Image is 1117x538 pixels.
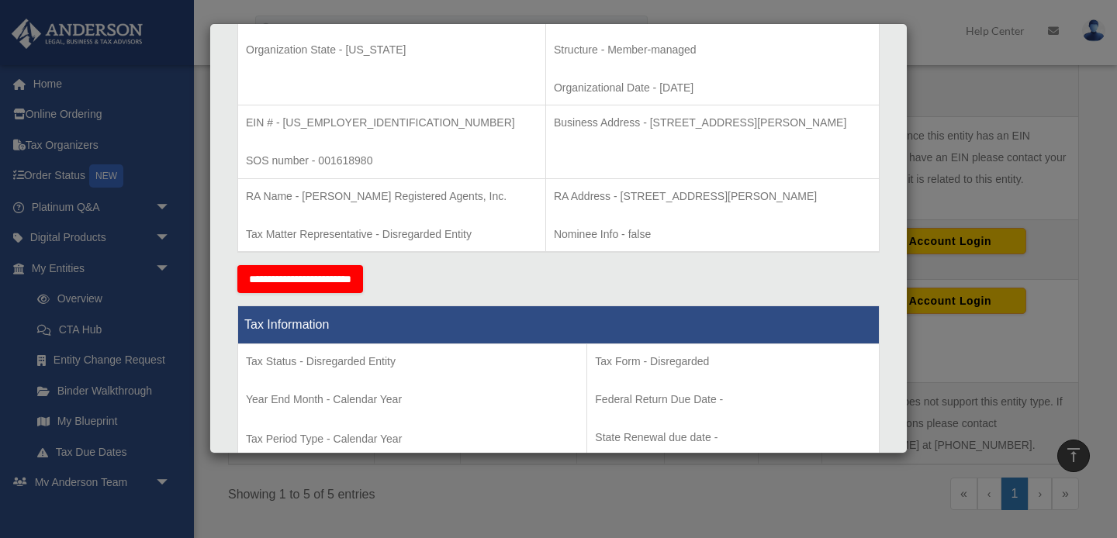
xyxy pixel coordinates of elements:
p: RA Name - [PERSON_NAME] Registered Agents, Inc. [246,187,538,206]
p: Tax Status - Disregarded Entity [246,352,579,371]
p: Federal Return Due Date - [595,390,871,409]
p: Tax Form - Disregarded [595,352,871,371]
p: State Renewal due date - [595,428,871,447]
p: Structure - Member-managed [554,40,871,60]
p: Organizational Date - [DATE] [554,78,871,98]
p: RA Address - [STREET_ADDRESS][PERSON_NAME] [554,187,871,206]
p: Nominee Info - false [554,225,871,244]
p: Tax Matter Representative - Disregarded Entity [246,225,538,244]
p: Year End Month - Calendar Year [246,390,579,409]
p: Business Address - [STREET_ADDRESS][PERSON_NAME] [554,113,871,133]
th: Tax Information [238,306,880,344]
p: EIN # - [US_EMPLOYER_IDENTIFICATION_NUMBER] [246,113,538,133]
p: Organization State - [US_STATE] [246,40,538,60]
td: Tax Period Type - Calendar Year [238,344,587,459]
p: SOS number - 001618980 [246,151,538,171]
